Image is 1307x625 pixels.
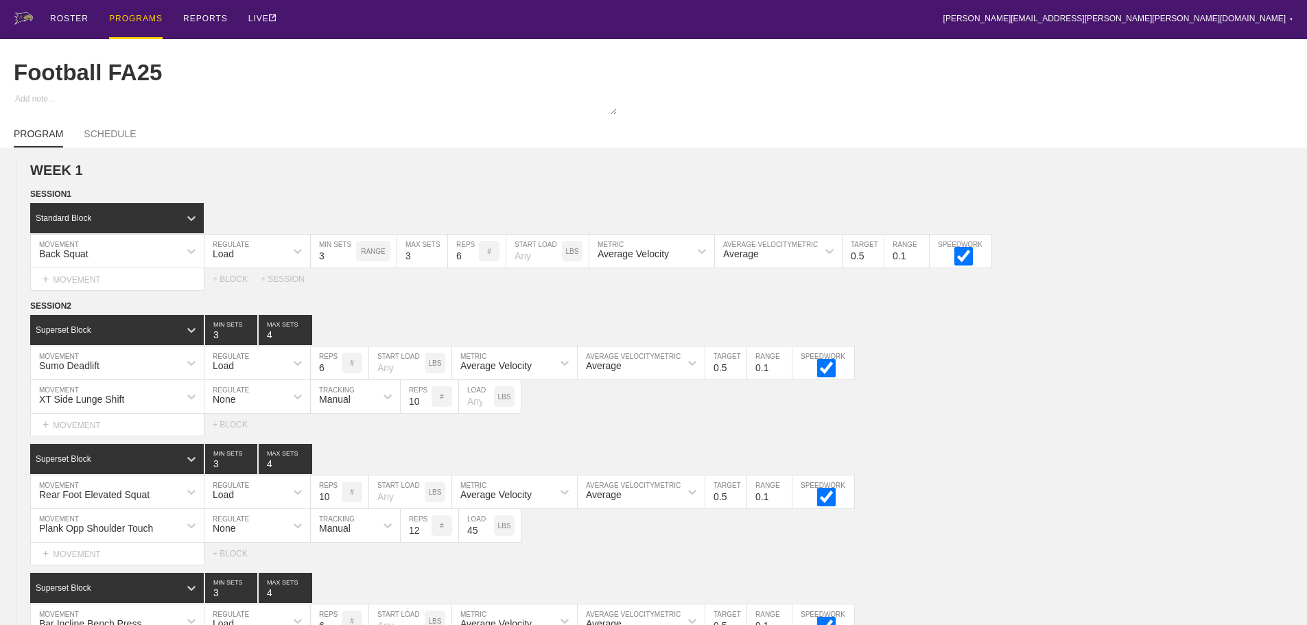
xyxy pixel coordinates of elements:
[30,414,204,436] div: MOVEMENT
[459,509,494,542] input: Any
[361,248,386,255] p: RANGE
[1289,15,1293,23] div: ▼
[598,248,669,259] div: Average Velocity
[213,248,234,259] div: Load
[39,248,89,259] div: Back Squat
[319,523,351,534] div: Manual
[259,573,312,603] input: None
[319,394,351,405] div: Manual
[586,360,622,371] div: Average
[498,393,511,401] p: LBS
[460,489,532,500] div: Average Velocity
[1060,466,1307,625] iframe: Chat Widget
[30,189,71,199] span: SESSION 1
[350,617,354,625] p: #
[259,315,312,345] input: None
[213,274,261,284] div: + BLOCK
[39,360,99,371] div: Sumo Deadlift
[213,394,235,405] div: None
[36,213,91,223] div: Standard Block
[397,235,447,268] input: None
[36,454,91,464] div: Superset Block
[36,583,91,593] div: Superset Block
[30,301,71,311] span: SESSION 2
[43,418,49,430] span: +
[369,475,425,508] input: Any
[460,360,532,371] div: Average Velocity
[459,380,494,413] input: Any
[84,128,136,146] a: SCHEDULE
[429,359,442,367] p: LBS
[43,547,49,559] span: +
[30,268,204,291] div: MOVEMENT
[429,488,442,496] p: LBS
[350,488,354,496] p: #
[259,444,312,474] input: None
[440,522,444,530] p: #
[14,12,33,25] img: logo
[43,273,49,285] span: +
[39,489,150,500] div: Rear Foot Elevated Squat
[30,163,83,178] span: WEEK 1
[586,489,622,500] div: Average
[213,489,234,500] div: Load
[261,274,316,284] div: + SESSION
[36,325,91,335] div: Superset Block
[30,543,204,565] div: MOVEMENT
[566,248,579,255] p: LBS
[213,360,234,371] div: Load
[350,359,354,367] p: #
[39,523,153,534] div: Plank Opp Shoulder Touch
[440,393,444,401] p: #
[213,549,261,558] div: + BLOCK
[429,617,442,625] p: LBS
[498,522,511,530] p: LBS
[487,248,491,255] p: #
[723,248,759,259] div: Average
[213,420,261,429] div: + BLOCK
[14,128,63,148] a: PROGRAM
[213,523,235,534] div: None
[369,346,425,379] input: Any
[39,394,124,405] div: XT Side Lunge Shift
[506,235,562,268] input: Any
